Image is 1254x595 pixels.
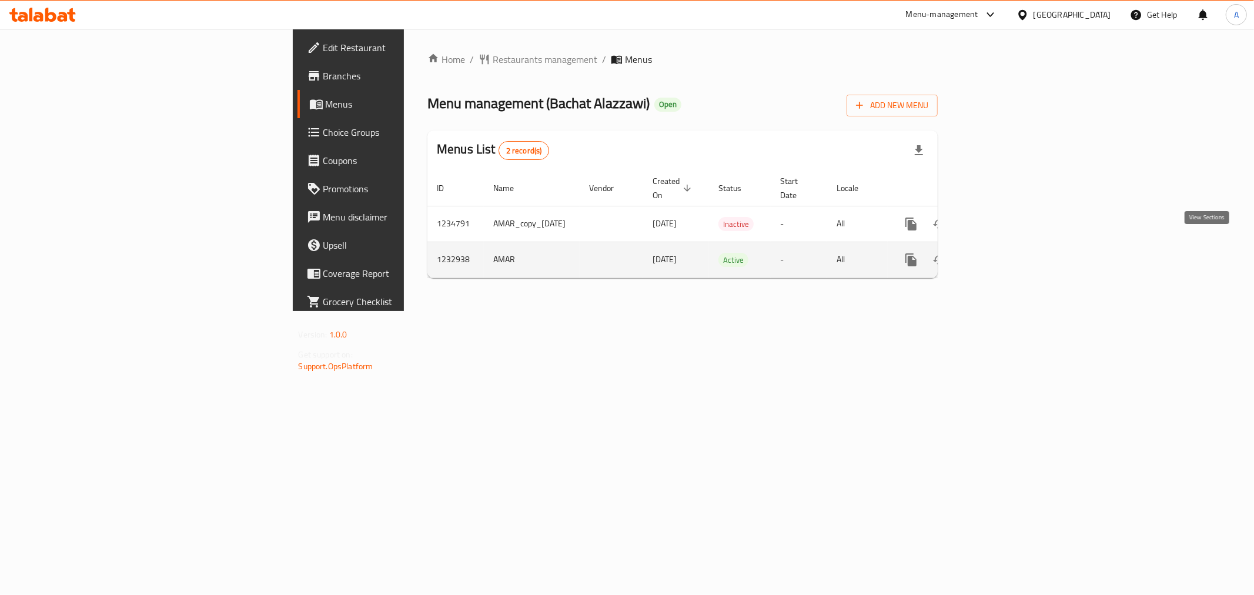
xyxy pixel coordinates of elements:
[905,136,933,165] div: Export file
[437,141,549,160] h2: Menus List
[897,210,925,238] button: more
[437,181,459,195] span: ID
[827,206,888,242] td: All
[299,327,327,342] span: Version:
[297,231,502,259] a: Upsell
[837,181,874,195] span: Locale
[427,90,650,116] span: Menu management ( Bachat Alazzawi )
[654,99,681,109] span: Open
[925,210,954,238] button: Change Status
[297,62,502,90] a: Branches
[897,246,925,274] button: more
[479,52,597,66] a: Restaurants management
[888,171,1019,206] th: Actions
[299,359,373,374] a: Support.OpsPlatform
[297,90,502,118] a: Menus
[827,242,888,278] td: All
[326,97,493,111] span: Menus
[847,95,938,116] button: Add New Menu
[718,218,754,231] span: Inactive
[1034,8,1111,21] div: [GEOGRAPHIC_DATA]
[653,252,677,267] span: [DATE]
[323,238,493,252] span: Upsell
[297,34,502,62] a: Edit Restaurant
[297,288,502,316] a: Grocery Checklist
[323,125,493,139] span: Choice Groups
[718,181,757,195] span: Status
[323,153,493,168] span: Coupons
[299,347,353,362] span: Get support on:
[653,174,695,202] span: Created On
[427,52,938,66] nav: breadcrumb
[323,69,493,83] span: Branches
[484,242,580,278] td: AMAR
[771,206,827,242] td: -
[484,206,580,242] td: AMAR_copy_[DATE]
[925,246,954,274] button: Change Status
[499,145,549,156] span: 2 record(s)
[718,253,748,267] span: Active
[602,52,606,66] li: /
[323,182,493,196] span: Promotions
[297,146,502,175] a: Coupons
[493,52,597,66] span: Restaurants management
[771,242,827,278] td: -
[780,174,813,202] span: Start Date
[323,41,493,55] span: Edit Restaurant
[297,259,502,288] a: Coverage Report
[323,266,493,280] span: Coverage Report
[589,181,629,195] span: Vendor
[493,181,529,195] span: Name
[499,141,550,160] div: Total records count
[323,210,493,224] span: Menu disclaimer
[427,171,1019,278] table: enhanced table
[297,203,502,231] a: Menu disclaimer
[653,216,677,231] span: [DATE]
[297,175,502,203] a: Promotions
[856,98,928,113] span: Add New Menu
[1234,8,1239,21] span: A
[329,327,347,342] span: 1.0.0
[297,118,502,146] a: Choice Groups
[906,8,978,22] div: Menu-management
[654,98,681,112] div: Open
[323,295,493,309] span: Grocery Checklist
[625,52,652,66] span: Menus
